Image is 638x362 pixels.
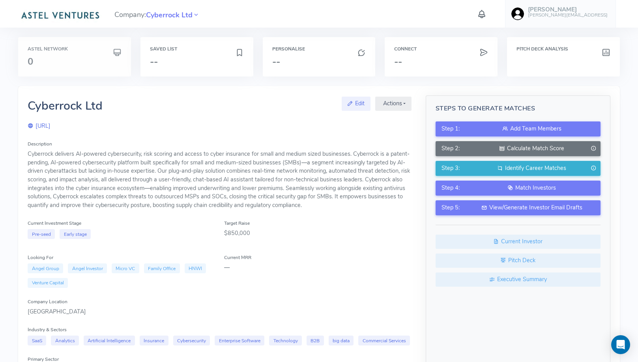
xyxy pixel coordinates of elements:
div: Add Team Members [469,125,594,133]
a: Pitch Deck [436,254,601,268]
label: Industry & Sectors [28,326,67,333]
button: Actions [375,97,412,111]
span: 0 [28,55,33,68]
i: Generate only when Match Score is completed [591,164,596,173]
h6: Saved List [150,47,244,52]
h6: Connect [394,47,488,52]
span: Identify Career Matches [505,164,566,172]
h5: [PERSON_NAME] [528,6,608,13]
span: Technology [269,336,302,345]
span: HNWI [185,263,206,273]
span: Early stage [60,229,91,239]
img: user-image [511,7,524,20]
div: Cyberrock delivers AI-powered cybersecurity, risk scoring and access to cyber insurance for small... [28,150,411,209]
span: Micro VC [112,263,139,273]
button: Step 1:Add Team Members [436,121,601,136]
h6: [PERSON_NAME][EMAIL_ADDRESS] [528,13,608,18]
button: Step 4:Match Investors [436,181,601,196]
label: Looking For [28,254,53,261]
span: Venture Capital [28,278,68,288]
span: Angel Group [28,263,63,273]
div: View/Generate Investor Email Drafts [469,203,594,212]
i: Generate only when Team is added. [591,144,596,153]
span: Step 4: [442,184,460,192]
label: Target Raise [224,220,250,227]
span: Pre-seed [28,229,55,239]
label: Current Investment Stage [28,220,81,227]
div: Open Intercom Messenger [611,335,630,354]
span: Cyberrock Ltd [146,10,193,21]
h2: Cyberrock Ltd [28,99,103,112]
a: Executive Summary [436,272,601,287]
span: B2B [307,336,324,345]
a: Cyberrock Ltd [146,10,193,19]
span: Analytics [51,336,79,345]
span: Cybersecurity [173,336,210,345]
span: Step 3: [442,164,460,173]
h5: Steps to Generate Matches [436,105,601,112]
label: Company Location [28,298,67,305]
span: Step 2: [442,144,460,153]
div: Calculate Match Score [469,144,594,153]
button: Step 3:Identify Career Matches [436,161,601,176]
span: Angel Investor [68,263,107,273]
span: -- [150,55,158,68]
label: Current MRR [224,254,251,261]
button: Step 5:View/Generate Investor Email Drafts [436,200,601,215]
span: SaaS [28,336,46,345]
h6: Astel Network [28,47,122,52]
h3: -- [272,56,366,67]
h6: Personalise [272,47,366,52]
span: Step 1: [442,125,460,133]
span: Enterprise Software [215,336,264,345]
span: Company: [114,7,200,21]
a: Current Investor [436,235,601,249]
div: — [224,263,411,272]
div: Match Investors [469,184,594,192]
div: [GEOGRAPHIC_DATA] [28,308,411,316]
span: big data [329,336,354,345]
span: Step 5: [442,203,460,212]
span: Insurance [140,336,168,345]
a: Edit [342,97,370,111]
a: [URL] [28,122,51,130]
button: Step 2:Calculate Match Score [436,141,601,156]
label: Description [28,140,52,147]
h3: -- [394,56,488,67]
span: Commercial Services [358,336,410,345]
div: $850,000 [224,229,411,238]
span: Family Office [144,263,180,273]
span: Artificial Intelligence [84,336,135,345]
h6: Pitch Deck Analysis [516,47,610,52]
